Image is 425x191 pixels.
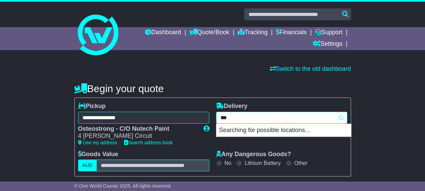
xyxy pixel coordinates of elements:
label: Any Dangerous Goods? [216,151,291,158]
h4: Begin your quote [74,83,351,94]
span: © One World Courier 2025. All rights reserved. [74,183,172,189]
a: Quote/Book [189,27,229,39]
p: Searching for possible locations... [216,124,351,137]
a: Switch to the old dashboard [269,65,351,72]
a: Use my address [78,140,117,145]
label: Goods Value [78,151,118,158]
a: Settings [313,39,343,50]
div: 4 [PERSON_NAME] Circuit [78,132,197,140]
a: Financials [276,27,307,39]
label: Lithium Battery [244,160,281,166]
typeahead: Please provide city [216,112,347,124]
label: No [225,160,231,166]
a: Dashboard [145,27,181,39]
div: Osteostrong - C/O Nutech Paint [78,125,197,133]
a: Tracking [238,27,267,39]
a: Search address book [124,140,173,145]
label: Pickup [78,103,106,110]
label: Delivery [216,103,247,110]
label: Other [294,160,308,166]
label: AUD [78,160,97,171]
a: Support [315,27,343,39]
